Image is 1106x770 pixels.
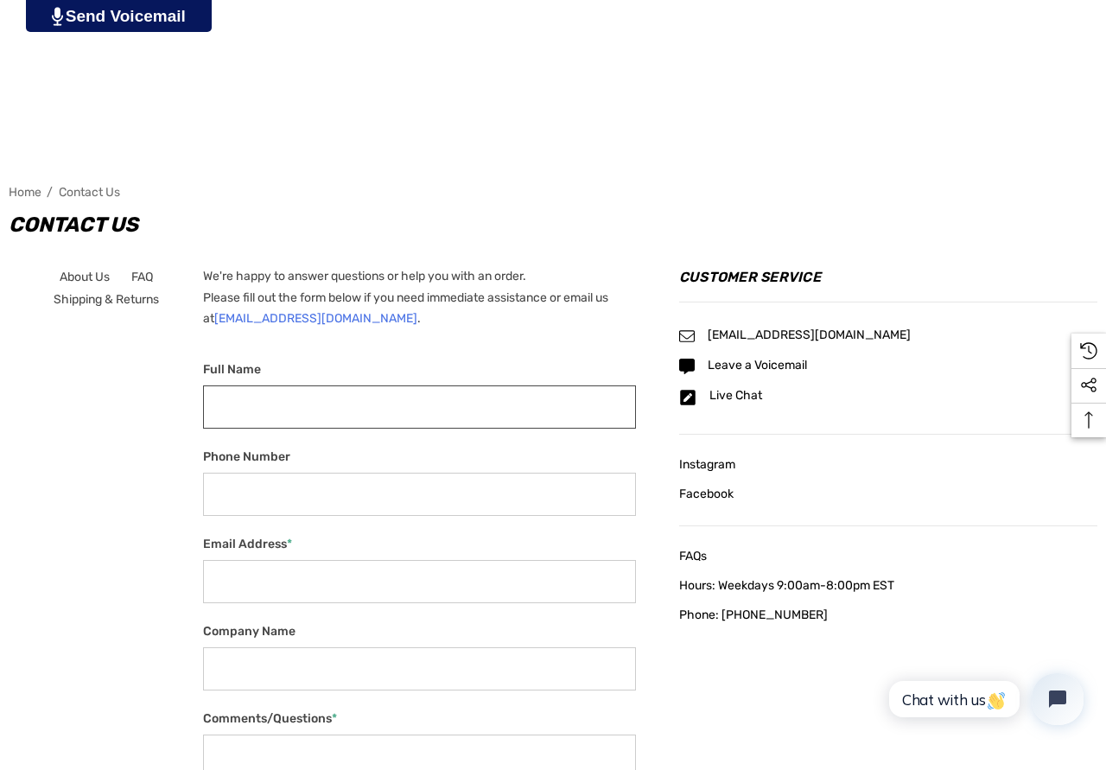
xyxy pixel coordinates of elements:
[679,457,735,472] span: Instagram
[679,483,1097,506] a: Facebook
[203,708,635,729] label: Comments/Questions
[9,185,41,200] a: Home
[708,328,911,342] a: [EMAIL_ADDRESS][DOMAIN_NAME]
[60,266,110,289] a: About Us
[52,7,63,26] img: PjwhLS0gR2VuZXJhdG9yOiBHcmF2aXQuaW8gLS0+PHN2ZyB4bWxucz0iaHR0cDovL3d3dy53My5vcmcvMjAwMC9zdmciIHhtb...
[131,266,153,289] a: FAQ
[203,359,635,380] label: Full Name
[59,185,120,200] a: Contact Us
[679,578,894,593] span: Hours: Weekdays 9:00am-8:00pm EST
[679,389,696,406] svg: Icon Email
[709,388,762,403] span: Live Chat
[679,328,695,344] svg: Icon Email
[203,620,635,642] label: Company Name
[1080,377,1097,394] svg: Social Media
[709,389,762,403] a: Live Chat
[214,311,417,326] a: [EMAIL_ADDRESS][DOMAIN_NAME]
[9,177,1097,207] nav: Breadcrumb
[679,487,734,501] span: Facebook
[679,549,707,563] span: FAQs
[708,328,911,342] span: [EMAIL_ADDRESS][DOMAIN_NAME]
[708,359,807,372] a: Leave a Voicemail
[679,359,695,374] svg: Icon Email
[870,659,1098,740] iframe: Tidio Chat
[60,270,110,284] span: About Us
[679,266,1097,302] h4: Customer Service
[131,270,153,284] span: FAQ
[54,292,159,307] span: Shipping & Returns
[203,446,635,468] label: Phone Number
[203,266,635,330] p: We're happy to answer questions or help you with an order. Please fill out the form below if you ...
[679,454,1097,476] a: Instagram
[708,358,807,372] span: Leave a Voicemail
[203,533,635,555] label: Email Address
[679,575,1097,597] a: Hours: Weekdays 9:00am-8:00pm EST
[679,604,1097,627] a: Phone: [PHONE_NUMBER]
[54,289,159,311] a: Shipping & Returns
[9,207,1097,242] h1: Contact Us
[1080,342,1097,360] svg: Recently Viewed
[1071,411,1106,429] svg: Top
[679,545,1097,568] a: FAQs
[679,608,828,622] span: Phone: [PHONE_NUMBER]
